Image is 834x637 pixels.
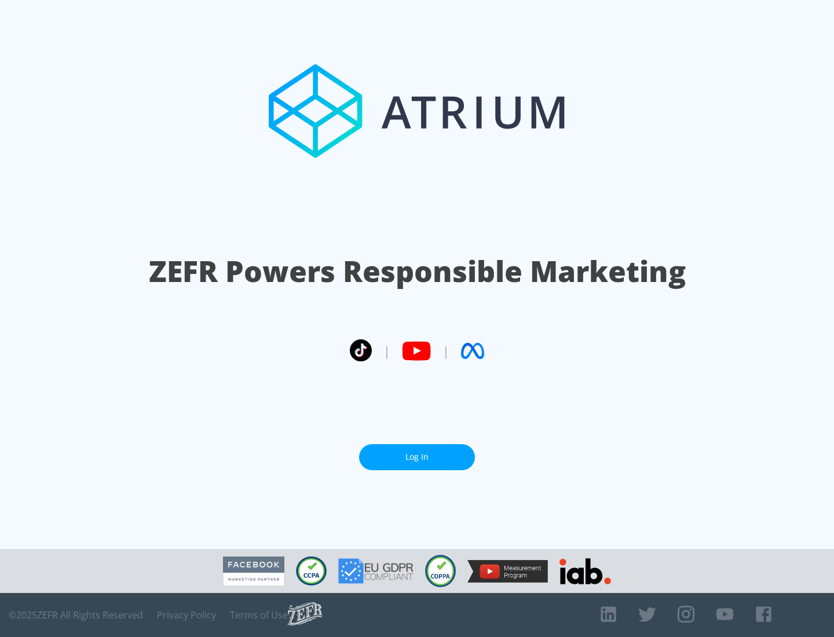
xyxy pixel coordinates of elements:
span: © 2025 ZEFR All Rights Reserved [9,609,143,621]
a: Privacy Policy [157,609,216,621]
a: Log In [359,444,475,470]
img: COPPA Compliant [425,555,456,587]
img: Facebook Marketing Partner [223,557,284,586]
span: | [442,342,449,360]
h1: ZEFR Powers Responsible Marketing [149,251,686,291]
img: YouTube Measurement Program [467,560,548,583]
img: CCPA Compliant [296,557,327,585]
img: GDPR Compliant [338,558,414,584]
a: Terms of Use [230,609,288,621]
span: | [383,342,390,360]
img: IAB [559,558,611,584]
